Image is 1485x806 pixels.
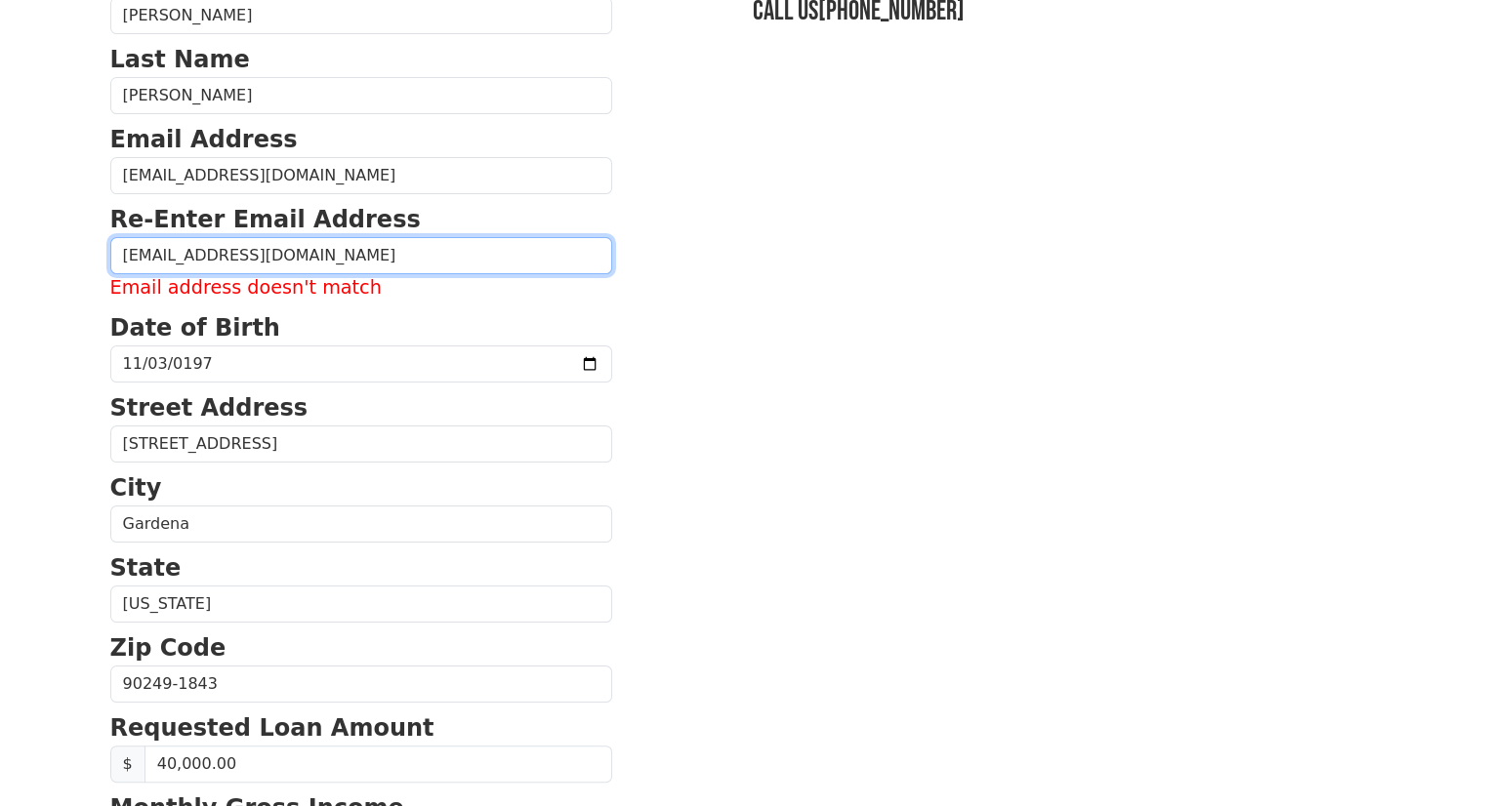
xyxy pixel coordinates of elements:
input: Re-Enter Email Address [110,237,612,274]
strong: Zip Code [110,634,227,662]
strong: Email Address [110,126,298,153]
strong: Re-Enter Email Address [110,206,421,233]
input: Email Address [110,157,612,194]
input: City [110,505,612,543]
strong: Last Name [110,46,250,73]
strong: Street Address [110,394,309,422]
input: Requested Loan Amount [144,746,612,783]
input: Last Name [110,77,612,114]
label: Email address doesn't match [110,274,612,302]
strong: Requested Loan Amount [110,714,434,742]
strong: Date of Birth [110,314,280,342]
strong: City [110,474,162,502]
span: $ [110,746,145,783]
strong: State [110,554,182,582]
input: Zip Code [110,665,612,703]
input: Street Address [110,425,612,463]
